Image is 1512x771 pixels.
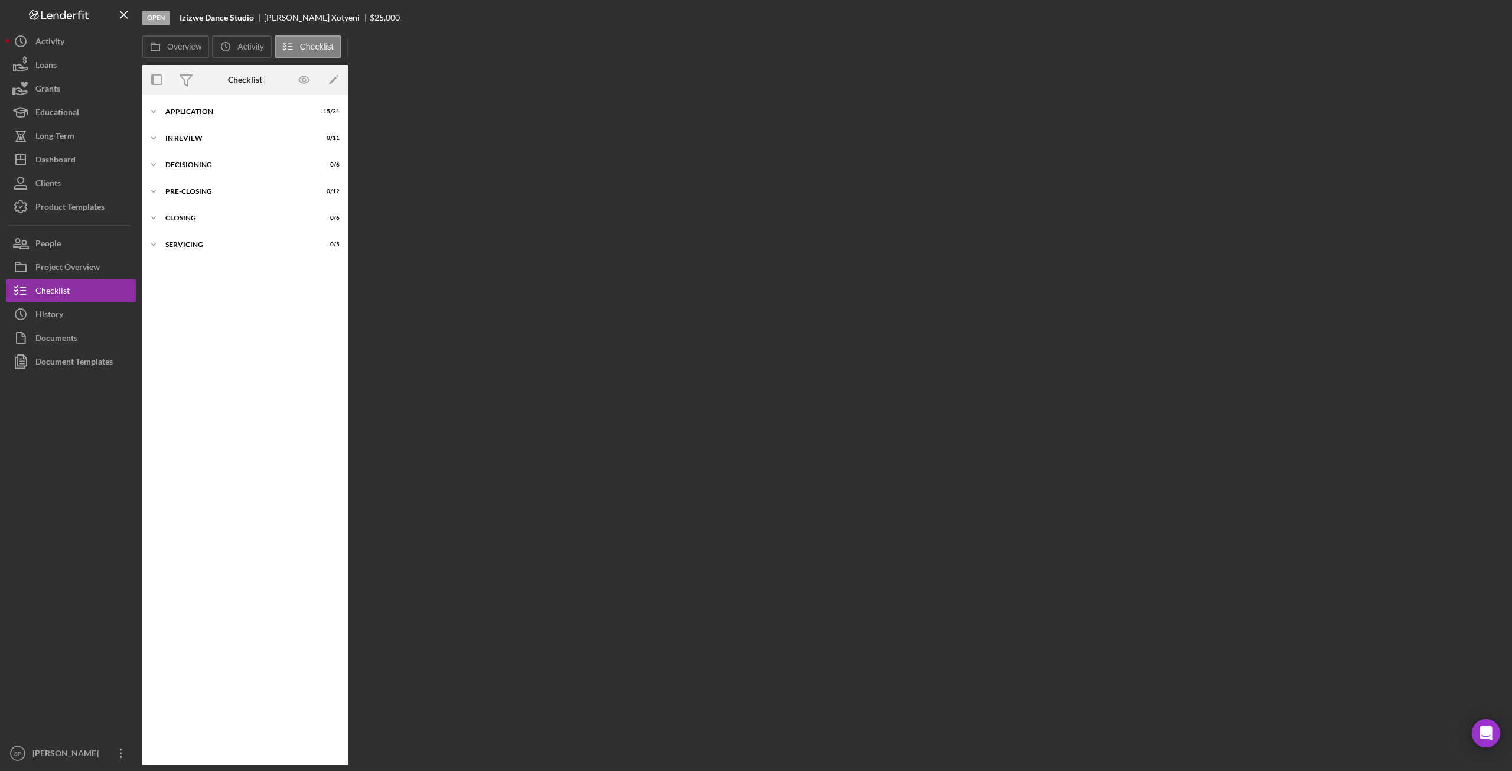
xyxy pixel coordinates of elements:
[6,100,136,124] button: Educational
[1472,719,1500,747] div: Open Intercom Messenger
[212,35,271,58] button: Activity
[318,135,340,142] div: 0 / 11
[35,326,77,353] div: Documents
[6,326,136,350] button: Documents
[35,195,105,222] div: Product Templates
[165,188,310,195] div: Pre-Closing
[6,279,136,302] button: Checklist
[6,232,136,255] button: People
[300,42,334,51] label: Checklist
[35,255,100,282] div: Project Overview
[35,30,64,56] div: Activity
[142,35,209,58] button: Overview
[318,241,340,248] div: 0 / 5
[318,108,340,115] div: 15 / 31
[35,53,57,80] div: Loans
[165,214,310,222] div: Closing
[237,42,263,51] label: Activity
[318,161,340,168] div: 0 / 6
[370,12,400,22] span: $25,000
[35,148,76,174] div: Dashboard
[35,77,60,103] div: Grants
[14,750,22,757] text: SP
[228,75,262,84] div: Checklist
[275,35,341,58] button: Checklist
[180,13,254,22] b: Izizwe Dance Studio
[167,42,201,51] label: Overview
[165,135,310,142] div: In Review
[6,124,136,148] button: Long-Term
[35,232,61,258] div: People
[6,302,136,326] button: History
[6,741,136,765] button: SP[PERSON_NAME]
[165,241,310,248] div: Servicing
[35,100,79,127] div: Educational
[6,77,136,100] button: Grants
[264,13,370,22] div: [PERSON_NAME] Xotyeni
[6,195,136,219] button: Product Templates
[165,161,310,168] div: Decisioning
[35,171,61,198] div: Clients
[6,171,136,195] button: Clients
[35,279,70,305] div: Checklist
[35,302,63,329] div: History
[318,188,340,195] div: 0 / 12
[6,53,136,77] button: Loans
[35,350,113,376] div: Document Templates
[318,214,340,222] div: 0 / 6
[35,124,74,151] div: Long-Term
[30,741,106,768] div: [PERSON_NAME]
[6,148,136,171] button: Dashboard
[6,30,136,53] button: Activity
[6,255,136,279] button: Project Overview
[142,11,170,25] div: Open
[165,108,310,115] div: Application
[6,350,136,373] button: Document Templates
